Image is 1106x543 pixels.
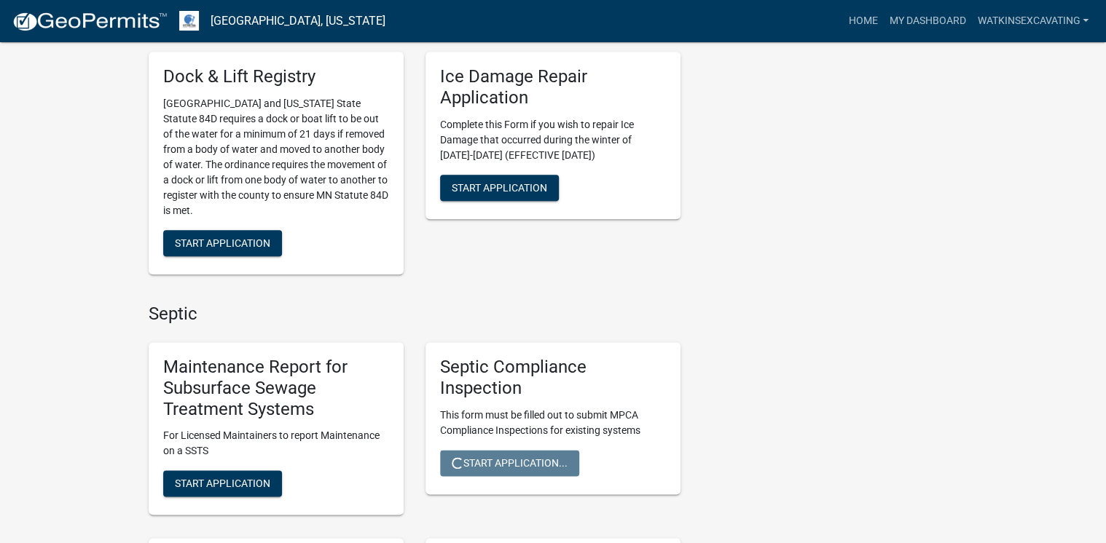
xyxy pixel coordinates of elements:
[163,230,282,256] button: Start Application
[163,428,389,459] p: For Licensed Maintainers to report Maintenance on a SSTS
[211,9,385,33] a: [GEOGRAPHIC_DATA], [US_STATE]
[175,237,270,249] span: Start Application
[163,96,389,218] p: [GEOGRAPHIC_DATA] and [US_STATE] State Statute 84D requires a dock or boat lift to be out of the ...
[179,11,199,31] img: Otter Tail County, Minnesota
[163,357,389,419] h5: Maintenance Report for Subsurface Sewage Treatment Systems
[440,175,559,201] button: Start Application
[452,182,547,194] span: Start Application
[440,450,579,476] button: Start Application...
[163,470,282,496] button: Start Application
[971,7,1094,35] a: WatkinsExcavating
[440,117,666,163] p: Complete this Form if you wish to repair Ice Damage that occurred during the winter of [DATE]-[DA...
[440,357,666,399] h5: Septic Compliance Inspection
[175,477,270,489] span: Start Application
[440,66,666,108] h5: Ice Damage Repair Application
[440,408,666,438] p: This form must be filled out to submit MPCA Compliance Inspections for existing systems
[163,66,389,87] h5: Dock & Lift Registry
[452,456,568,468] span: Start Application...
[883,7,971,35] a: My Dashboard
[842,7,883,35] a: Home
[149,304,681,325] h4: Septic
